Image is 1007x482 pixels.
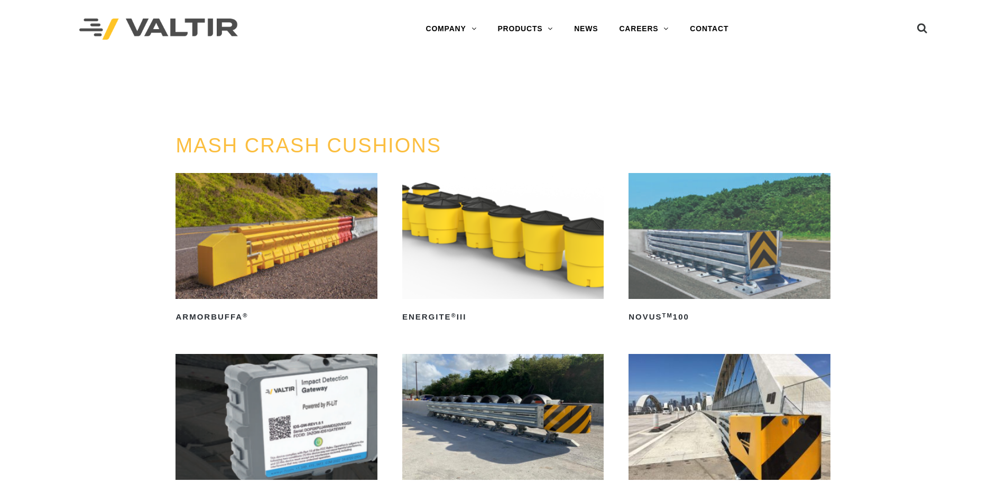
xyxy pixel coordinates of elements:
[629,173,830,325] a: NOVUSTM100
[679,19,739,40] a: CONTACT
[608,19,679,40] a: CAREERS
[487,19,563,40] a: PRODUCTS
[175,134,441,157] a: MASH CRASH CUSHIONS
[415,19,487,40] a: COMPANY
[402,173,604,325] a: ENERGITE®III
[563,19,608,40] a: NEWS
[243,312,248,319] sup: ®
[79,19,238,40] img: Valtir
[175,308,377,325] h2: ArmorBuffa
[629,308,830,325] h2: NOVUS 100
[402,308,604,325] h2: ENERGITE III
[662,312,673,319] sup: TM
[175,173,377,325] a: ArmorBuffa®
[451,312,457,319] sup: ®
